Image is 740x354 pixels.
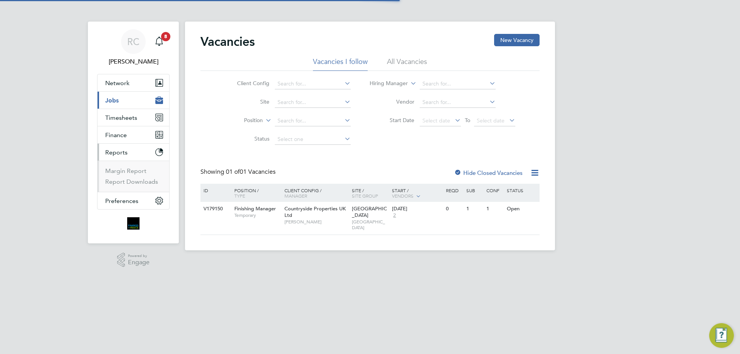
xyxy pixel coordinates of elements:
[284,219,348,225] span: [PERSON_NAME]
[420,79,496,89] input: Search for...
[392,193,414,199] span: Vendors
[234,193,245,199] span: Type
[392,212,397,219] span: 2
[225,80,269,87] label: Client Config
[275,116,351,126] input: Search for...
[98,144,169,161] button: Reports
[462,115,473,125] span: To
[234,212,281,218] span: Temporary
[464,184,484,197] div: Sub
[98,74,169,91] button: Network
[422,117,450,124] span: Select date
[283,184,350,202] div: Client Config /
[275,97,351,108] input: Search for...
[494,34,540,46] button: New Vacancy
[105,149,128,156] span: Reports
[284,205,346,218] span: Countryside Properties UK Ltd
[202,184,229,197] div: ID
[387,57,427,71] li: All Vacancies
[275,79,351,89] input: Search for...
[234,205,276,212] span: Finishing Manager
[484,202,505,216] div: 1
[105,114,137,121] span: Timesheets
[127,217,140,230] img: bromak-logo-retina.png
[352,219,388,231] span: [GEOGRAPHIC_DATA]
[352,193,378,199] span: Site Group
[98,161,169,192] div: Reports
[370,98,414,105] label: Vendor
[98,192,169,209] button: Preferences
[128,259,150,266] span: Engage
[370,117,414,124] label: Start Date
[219,117,263,124] label: Position
[105,97,119,104] span: Jobs
[477,117,505,124] span: Select date
[128,253,150,259] span: Powered by
[225,135,269,142] label: Status
[484,184,505,197] div: Conf
[226,168,240,176] span: 01 of
[313,57,368,71] li: Vacancies I follow
[200,34,255,49] h2: Vacancies
[709,323,734,348] button: Engage Resource Center
[444,184,464,197] div: Reqd
[275,134,351,145] input: Select one
[225,98,269,105] label: Site
[226,168,276,176] span: 01 Vacancies
[454,169,523,176] label: Hide Closed Vacancies
[392,206,442,212] div: [DATE]
[97,29,170,66] a: RC[PERSON_NAME]
[464,202,484,216] div: 1
[88,22,179,243] nav: Main navigation
[202,202,229,216] div: V179150
[98,109,169,126] button: Timesheets
[505,202,538,216] div: Open
[98,92,169,109] button: Jobs
[97,57,170,66] span: Robyn Clarke
[363,80,408,87] label: Hiring Manager
[151,29,167,54] a: 8
[161,32,170,41] span: 8
[352,205,387,218] span: [GEOGRAPHIC_DATA]
[97,217,170,230] a: Go to home page
[105,131,127,139] span: Finance
[350,184,390,202] div: Site /
[105,178,158,185] a: Report Downloads
[127,37,140,47] span: RC
[284,193,307,199] span: Manager
[117,253,150,267] a: Powered byEngage
[229,184,283,202] div: Position /
[105,79,129,87] span: Network
[390,184,444,203] div: Start /
[200,168,277,176] div: Showing
[505,184,538,197] div: Status
[105,197,138,205] span: Preferences
[444,202,464,216] div: 0
[420,97,496,108] input: Search for...
[105,167,146,174] a: Margin Report
[98,126,169,143] button: Finance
